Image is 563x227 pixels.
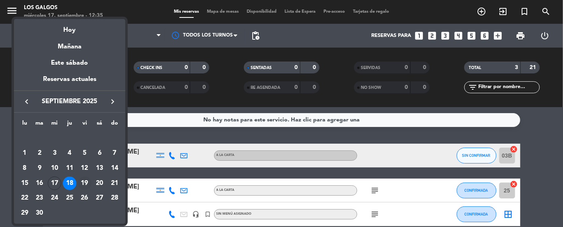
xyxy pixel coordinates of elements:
[48,191,61,205] div: 24
[48,177,61,190] div: 17
[77,191,92,206] td: 26 de septiembre de 2025
[32,146,47,161] td: 2 de septiembre de 2025
[92,146,107,161] td: 6 de septiembre de 2025
[18,162,31,175] div: 8
[17,206,32,221] td: 29 de septiembre de 2025
[17,131,122,146] td: SEP.
[93,162,106,175] div: 13
[17,161,32,176] td: 8 de septiembre de 2025
[93,146,106,160] div: 6
[47,119,62,131] th: miércoles
[62,161,77,176] td: 11 de septiembre de 2025
[108,177,121,190] div: 21
[78,177,92,190] div: 19
[17,191,32,206] td: 22 de septiembre de 2025
[62,191,77,206] td: 25 de septiembre de 2025
[78,146,92,160] div: 5
[105,96,120,107] button: keyboard_arrow_right
[108,146,121,160] div: 7
[33,191,47,205] div: 23
[107,176,122,191] td: 21 de septiembre de 2025
[78,162,92,175] div: 12
[14,52,125,74] div: Este sábado
[63,146,76,160] div: 4
[77,161,92,176] td: 12 de septiembre de 2025
[48,162,61,175] div: 10
[32,119,47,131] th: martes
[107,146,122,161] td: 7 de septiembre de 2025
[33,146,47,160] div: 2
[63,191,76,205] div: 25
[47,191,62,206] td: 24 de septiembre de 2025
[14,19,125,35] div: Hoy
[93,177,106,190] div: 20
[63,162,76,175] div: 11
[18,177,31,190] div: 15
[34,96,105,107] span: septiembre 2025
[17,146,32,161] td: 1 de septiembre de 2025
[47,176,62,191] td: 17 de septiembre de 2025
[62,176,77,191] td: 18 de septiembre de 2025
[17,119,32,131] th: lunes
[62,146,77,161] td: 4 de septiembre de 2025
[62,119,77,131] th: jueves
[77,176,92,191] td: 19 de septiembre de 2025
[78,191,92,205] div: 26
[18,146,31,160] div: 1
[19,96,34,107] button: keyboard_arrow_left
[32,161,47,176] td: 9 de septiembre de 2025
[92,176,107,191] td: 20 de septiembre de 2025
[32,191,47,206] td: 23 de septiembre de 2025
[92,119,107,131] th: sábado
[63,177,76,190] div: 18
[107,161,122,176] td: 14 de septiembre de 2025
[92,191,107,206] td: 27 de septiembre de 2025
[33,162,47,175] div: 9
[93,191,106,205] div: 27
[92,161,107,176] td: 13 de septiembre de 2025
[108,162,121,175] div: 14
[47,161,62,176] td: 10 de septiembre de 2025
[18,206,31,220] div: 29
[14,74,125,90] div: Reservas actuales
[33,177,47,190] div: 16
[108,191,121,205] div: 28
[32,176,47,191] td: 16 de septiembre de 2025
[77,146,92,161] td: 5 de septiembre de 2025
[77,119,92,131] th: viernes
[107,191,122,206] td: 28 de septiembre de 2025
[18,191,31,205] div: 22
[32,206,47,221] td: 30 de septiembre de 2025
[107,119,122,131] th: domingo
[14,36,125,52] div: Mañana
[48,146,61,160] div: 3
[47,146,62,161] td: 3 de septiembre de 2025
[22,97,31,106] i: keyboard_arrow_left
[33,206,47,220] div: 30
[108,97,117,106] i: keyboard_arrow_right
[17,176,32,191] td: 15 de septiembre de 2025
